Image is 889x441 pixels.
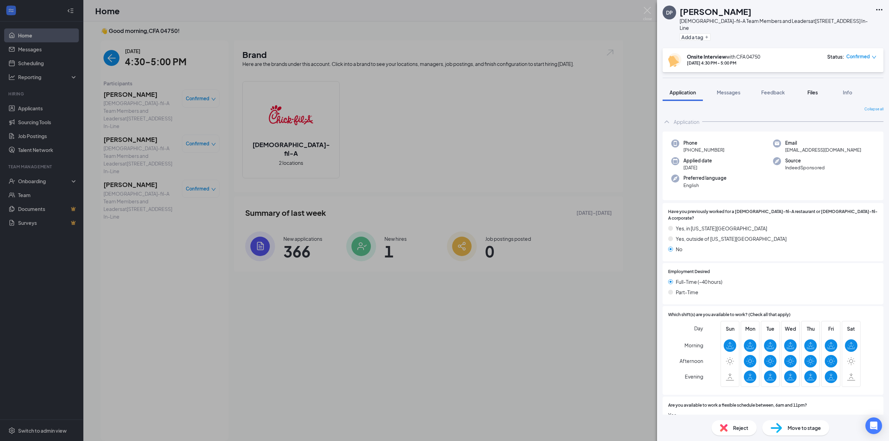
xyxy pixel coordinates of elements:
svg: Plus [705,35,709,39]
h1: [PERSON_NAME] [680,6,751,17]
span: Move to stage [788,424,821,432]
span: Which shift(s) are you available to work? (Check all that apply) [668,312,790,318]
b: Onsite Interview [687,53,726,60]
span: Afternoon [680,355,703,367]
span: Applied date [683,157,712,164]
div: [DATE] 4:30 PM - 5:00 PM [687,60,760,66]
div: Open Intercom Messenger [865,417,882,434]
span: Morning [684,339,703,351]
span: Preferred language [683,175,726,181]
span: Wed [784,325,797,332]
span: Day [694,324,703,332]
span: Source [785,157,825,164]
span: Yes, in [US_STATE][GEOGRAPHIC_DATA] [676,224,767,232]
svg: ChevronUp [663,118,671,126]
span: English [683,182,726,189]
span: IndeedSponsored [785,164,825,171]
span: Evening [685,370,703,383]
div: with CFA 04750 [687,53,760,60]
span: [PHONE_NUMBER] [683,146,724,153]
span: Sun [724,325,736,332]
span: Feedback [761,89,785,95]
button: PlusAdd a tag [680,33,711,41]
span: [EMAIL_ADDRESS][DOMAIN_NAME] [785,146,861,153]
span: Part-Time [676,288,698,296]
div: [DEMOGRAPHIC_DATA]-fil-A Team Members and Leaders at [STREET_ADDRESS] In-Line [680,17,872,31]
span: No [676,245,682,253]
span: [DATE] [683,164,712,171]
span: Email [785,139,861,146]
span: Have you previously worked for a [DEMOGRAPHIC_DATA]-fil-A restaurant or [DEMOGRAPHIC_DATA]-fil-A ... [668,209,878,222]
span: Collapse all [864,107,883,112]
span: Full-Time (~40 hours) [676,278,722,286]
span: Files [807,89,818,95]
span: Yes [668,411,878,419]
span: Yes, outside of [US_STATE][GEOGRAPHIC_DATA] [676,235,787,243]
span: Application [670,89,696,95]
svg: Ellipses [875,6,883,14]
div: Application [674,118,699,125]
div: DP [666,9,673,16]
span: Reject [733,424,748,432]
span: Sat [845,325,857,332]
span: Messages [717,89,740,95]
span: Phone [683,139,724,146]
span: Info [843,89,852,95]
span: Are you available to work a flexible schedule between, 6am and 11pm? [668,402,807,409]
span: down [872,55,876,60]
div: Status : [827,53,844,60]
span: Confirmed [846,53,870,60]
span: Tue [764,325,776,332]
span: Mon [744,325,756,332]
span: Thu [804,325,817,332]
span: Employment Desired [668,269,710,275]
span: Fri [825,325,837,332]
